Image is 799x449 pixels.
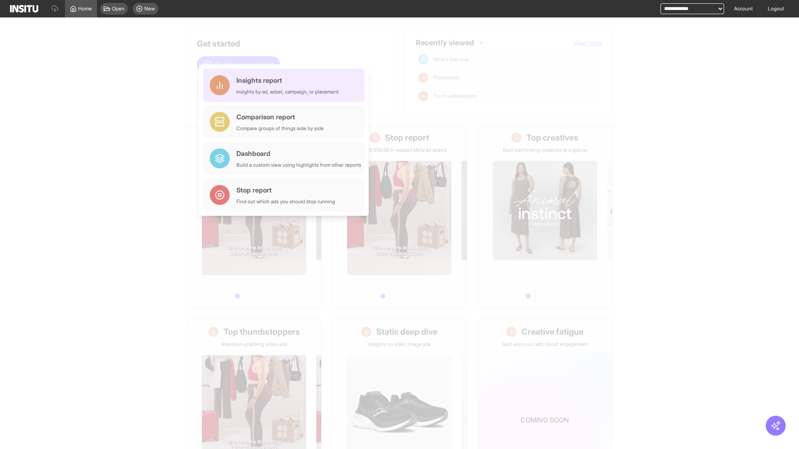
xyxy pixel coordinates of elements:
[236,198,335,205] div: Find out which ads you should stop running
[236,89,339,95] div: Insights by ad, adset, campaign, or placement
[112,5,124,12] span: Open
[236,185,335,195] div: Stop report
[236,112,324,122] div: Comparison report
[78,5,92,12] span: Home
[236,148,361,158] div: Dashboard
[236,125,324,132] div: Compare groups of things side by side
[144,5,155,12] span: New
[236,75,339,85] div: Insights report
[236,162,361,168] div: Build a custom view using highlights from other reports
[10,5,38,12] img: Logo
